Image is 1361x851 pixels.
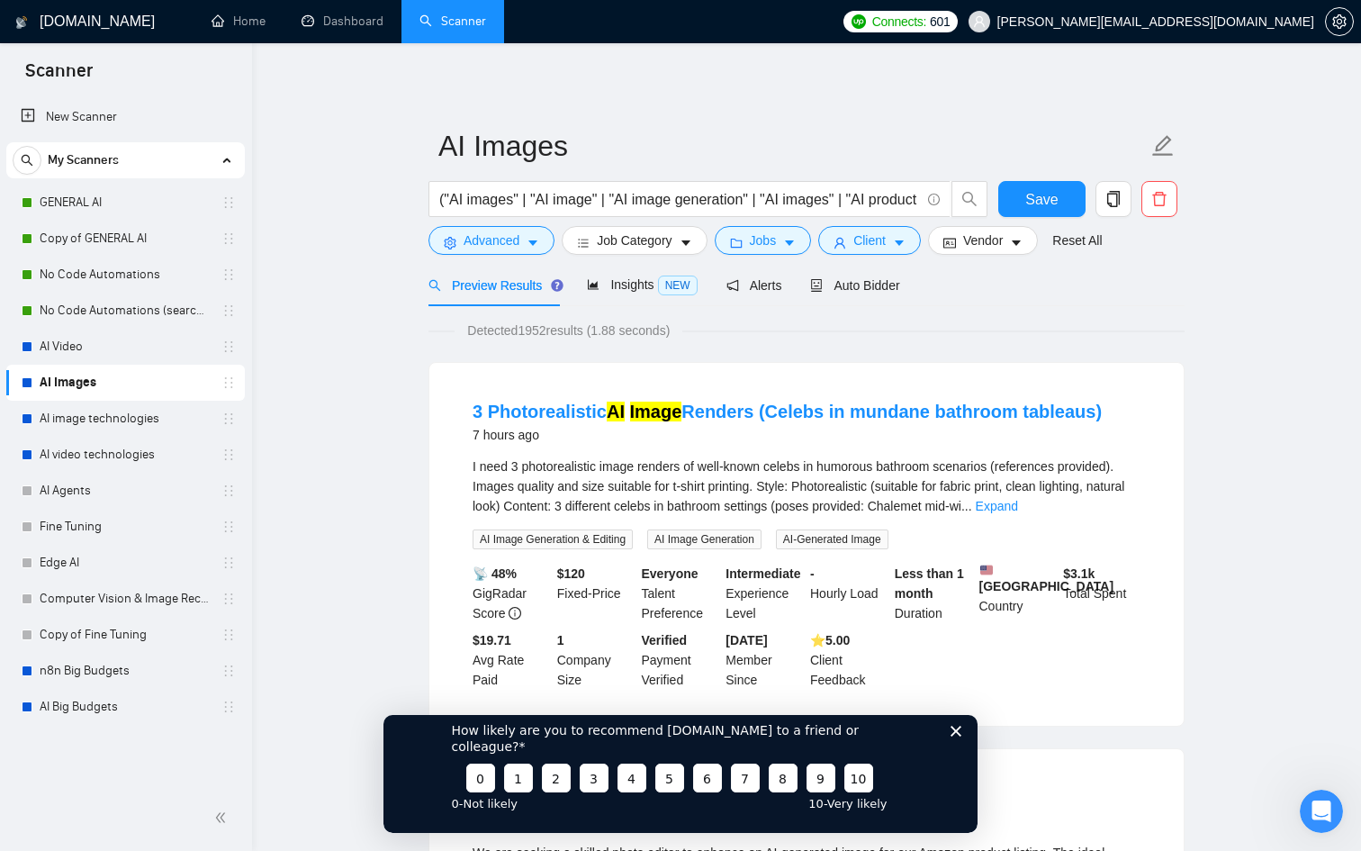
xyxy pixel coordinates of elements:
button: Save [998,181,1086,217]
span: idcard [943,236,956,249]
span: holder [221,412,236,426]
span: caret-down [783,236,796,249]
div: Company Size [554,630,638,690]
div: Client Feedback [807,630,891,690]
span: holder [221,303,236,318]
a: No Code Automations [40,257,211,293]
span: search [952,191,987,207]
span: robot [810,279,823,292]
div: Hourly Load [807,564,891,623]
span: copy [1096,191,1131,207]
b: Verified [642,633,688,647]
span: holder [221,267,236,282]
b: - [810,566,815,581]
a: Fine Tuning [40,509,211,545]
a: homeHome [212,14,266,29]
span: NEW [658,276,698,295]
span: ... [961,499,972,513]
span: search [14,154,41,167]
span: holder [221,195,236,210]
button: search [951,181,987,217]
div: 7 hours ago [473,424,1102,446]
a: Edge AI [40,545,211,581]
a: Expand [976,499,1018,513]
div: Duration [891,564,976,623]
span: holder [221,231,236,246]
input: Scanner name... [438,123,1148,168]
span: Save [1025,188,1058,211]
span: holder [221,376,236,390]
span: setting [1326,14,1353,29]
a: Copy of GENERAL AI [40,221,211,257]
img: upwork-logo.png [852,14,866,29]
a: AI Agents [40,473,211,509]
span: caret-down [527,236,539,249]
button: idcardVendorcaret-down [928,226,1038,255]
a: AI Video [40,329,211,365]
li: My Scanners [6,142,245,725]
b: $19.71 [473,633,511,647]
span: Insights [587,277,697,292]
b: Everyone [642,566,699,581]
a: n8n Big Budgets [40,653,211,689]
div: Total Spent [1059,564,1144,623]
span: Vendor [963,231,1003,250]
span: holder [221,556,236,570]
b: Less than 1 month [895,566,964,601]
span: Job Category [597,231,671,250]
a: setting [1325,14,1354,29]
a: dashboardDashboard [302,14,383,29]
span: double-left [214,809,232,827]
a: searchScanner [419,14,486,29]
span: holder [221,448,236,462]
span: Detected 1952 results (1.88 seconds) [455,321,682,340]
span: I need 3 photorealistic image renders of well-known celebs in humorous bathroom scenarios (refere... [473,459,1124,513]
span: AI Image Generation [647,530,762,549]
a: AI Big Budgets [40,689,211,725]
span: AI-Generated Image [776,530,888,549]
iframe: Intercom live chat [1300,790,1343,833]
div: Country [976,564,1060,623]
a: Reset All [1052,231,1102,250]
span: 601 [930,12,950,32]
span: Client [853,231,886,250]
span: caret-down [893,236,906,249]
b: [GEOGRAPHIC_DATA] [979,564,1114,593]
b: $ 120 [557,566,585,581]
span: folder [730,236,743,249]
span: holder [221,700,236,714]
span: Connects: [872,12,926,32]
span: Auto Bidder [810,278,899,293]
b: Intermediate [726,566,800,581]
span: search [428,279,441,292]
span: Jobs [750,231,777,250]
button: search [13,146,41,175]
b: 1 [557,633,564,647]
button: delete [1141,181,1177,217]
button: settingAdvancedcaret-down [428,226,554,255]
span: edit [1151,134,1175,158]
span: area-chart [587,278,599,291]
span: My Scanners [48,142,119,178]
a: Copy of Fine Tuning [40,617,211,653]
mark: Image [630,402,682,421]
div: Fixed-Price [554,564,638,623]
a: No Code Automations (search only in Tites) [40,293,211,329]
div: GigRadar Score [469,564,554,623]
a: 3 PhotorealisticAI ImageRenders (Celebs in mundane bathroom tableaus) [473,402,1102,421]
span: bars [577,236,590,249]
mark: AI [607,402,625,421]
button: folderJobscaret-down [715,226,812,255]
